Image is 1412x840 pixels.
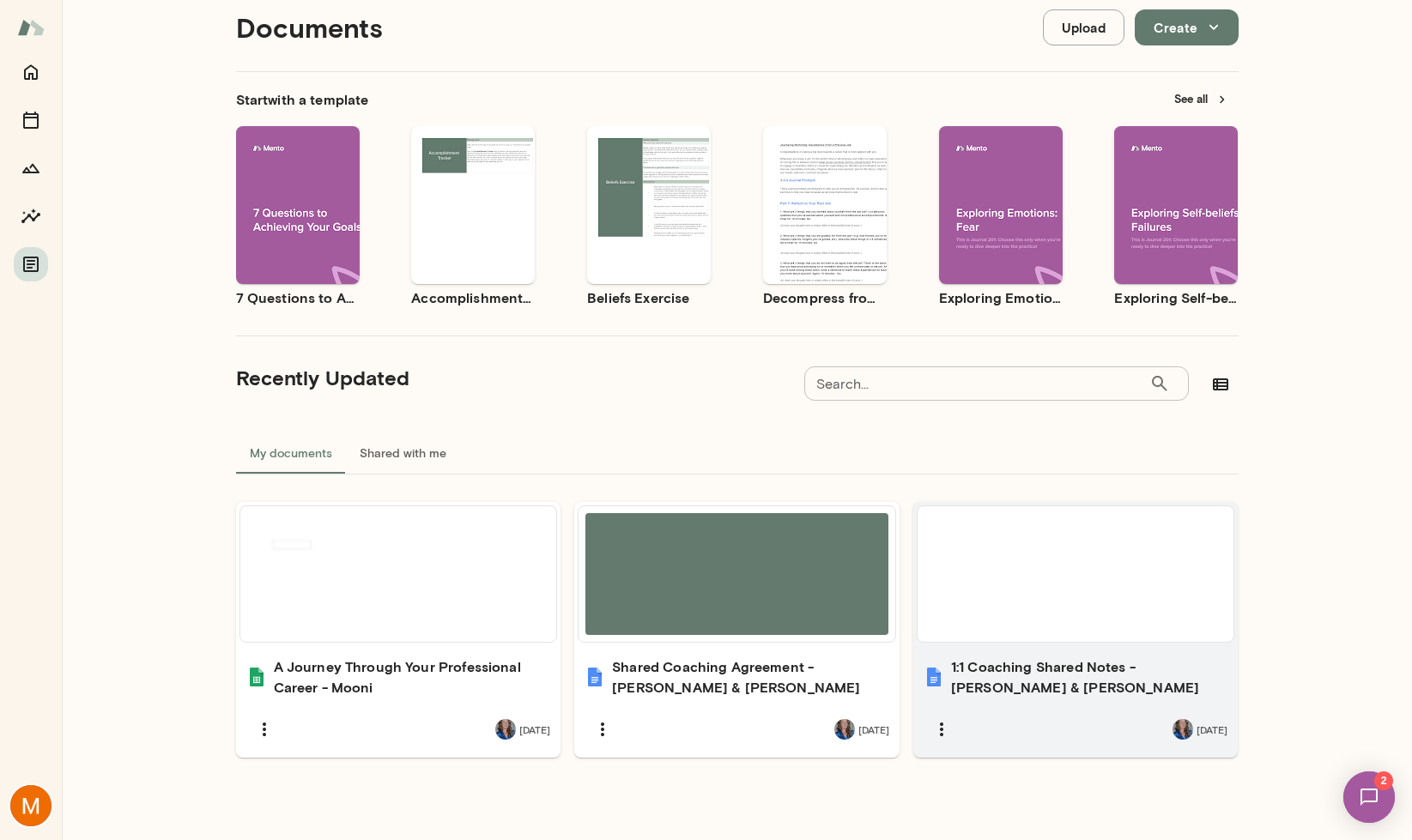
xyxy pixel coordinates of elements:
img: Shared Coaching Agreement - Mooni & Nicole [585,667,605,687]
img: Nicole Menkhoff [834,719,855,740]
span: [DATE] [519,722,550,736]
h5: Recently Updated [236,364,409,391]
img: Nicole Menkhoff [495,719,516,740]
h6: Accomplishment Tracker [411,287,535,308]
button: Insights [14,199,48,233]
h6: Shared Coaching Agreement - [PERSON_NAME] & [PERSON_NAME] [612,656,889,698]
h6: Decompress from a Job [763,287,887,308]
h6: 7 Questions to Achieving Your Goals [236,287,360,308]
h6: A Journey Through Your Professional Career - Mooni [274,656,551,698]
h6: Exploring Self-beliefs: Failures [1114,287,1238,308]
img: Mento [17,11,45,44]
img: A Journey Through Your Professional Career - Mooni [246,667,267,687]
div: documents tabs [236,432,1239,474]
img: Mooni Patel [10,785,52,826]
h6: Beliefs Exercise [587,287,711,308]
button: Growth Plan [14,151,48,185]
button: Home [14,55,48,89]
button: Documents [14,247,48,281]
h4: Documents [236,11,383,44]
span: [DATE] [858,722,889,736]
img: Nicole Menkhoff [1173,719,1193,740]
button: Upload [1043,9,1124,45]
h6: 1:1 Coaching Shared Notes - [PERSON_NAME] & [PERSON_NAME] [951,656,1228,698]
button: Shared with me [346,432,460,474]
img: 1:1 Coaching Shared Notes - Mooni & Nicole [924,667,944,687]
button: Sessions [14,103,48,137]
button: Create [1135,9,1239,45]
h6: Start with a template [236,89,369,110]
h6: Exploring Emotions: Fear [939,287,1063,308]
button: My documents [236,432,346,474]
span: [DATE] [1197,722,1227,736]
button: See all [1164,86,1239,112]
